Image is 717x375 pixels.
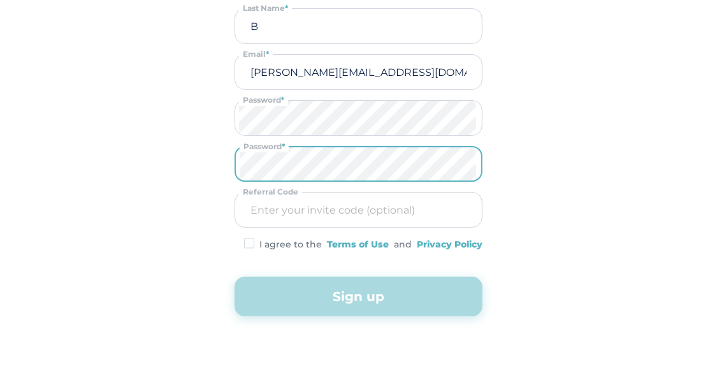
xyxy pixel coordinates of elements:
[240,141,289,152] div: Password
[239,9,478,43] input: Last Name
[239,3,292,14] div: Last Name
[394,238,412,251] div: and
[239,94,288,106] div: Password
[239,186,302,198] div: Referral Code
[259,238,322,251] div: I agree to the
[239,48,273,60] div: Email
[417,238,482,251] div: Privacy Policy
[239,55,478,89] input: Email
[327,238,389,251] div: Terms of Use
[239,193,478,227] input: Enter your invite code (optional)
[235,277,482,316] button: Sign up
[244,238,254,249] img: Rectangle%20451.svg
